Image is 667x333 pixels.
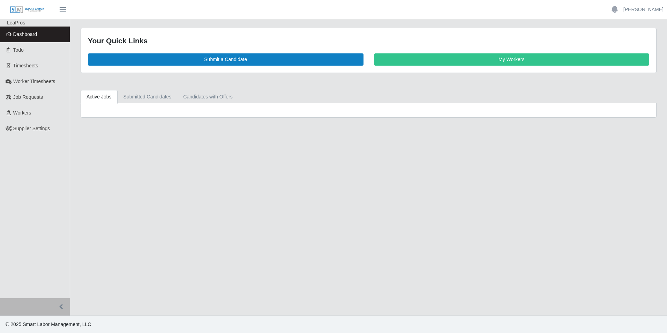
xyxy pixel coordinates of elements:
div: Your Quick Links [88,35,649,46]
span: © 2025 Smart Labor Management, LLC [6,321,91,327]
a: Active Jobs [81,90,118,104]
span: Dashboard [13,31,37,37]
a: [PERSON_NAME] [623,6,664,13]
span: Supplier Settings [13,126,50,131]
span: Timesheets [13,63,38,68]
span: Todo [13,47,24,53]
a: My Workers [374,53,650,66]
a: Candidates with Offers [177,90,238,104]
img: SLM Logo [10,6,45,14]
span: Workers [13,110,31,116]
a: Submit a Candidate [88,53,364,66]
a: Submitted Candidates [118,90,178,104]
span: Job Requests [13,94,43,100]
span: LeaPros [7,20,25,25]
span: Worker Timesheets [13,79,55,84]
